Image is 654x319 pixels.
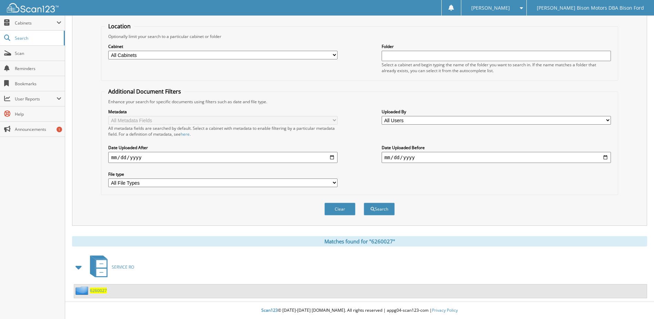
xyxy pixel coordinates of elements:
[537,6,644,10] span: [PERSON_NAME] Bison Motors DBA Bison Ford
[471,6,510,10] span: [PERSON_NAME]
[432,307,458,313] a: Privacy Policy
[382,152,611,163] input: end
[105,99,614,105] div: Enhance your search for specific documents using filters such as date and file type.
[112,264,134,270] span: SERVICE RO
[382,145,611,151] label: Date Uploaded Before
[15,35,60,41] span: Search
[57,127,62,132] div: 1
[105,88,184,95] legend: Additional Document Filters
[108,152,338,163] input: start
[15,81,61,87] span: Bookmarks
[15,20,57,26] span: Cabinets
[90,288,107,293] a: 6260027
[108,125,338,137] div: All metadata fields are searched by default. Select a cabinet with metadata to enable filtering b...
[382,109,611,115] label: Uploaded By
[324,203,355,215] button: Clear
[105,33,614,39] div: Optionally limit your search to a particular cabinet or folder
[15,50,61,56] span: Scan
[108,171,338,177] label: File type
[364,203,395,215] button: Search
[15,126,61,132] span: Announcements
[261,307,278,313] span: Scan123
[65,302,654,319] div: © [DATE]-[DATE] [DOMAIN_NAME]. All rights reserved | appg04-scan123-com |
[15,66,61,71] span: Reminders
[382,62,611,74] div: Select a cabinet and begin typing the name of the folder you want to search in. If the name match...
[620,286,654,319] iframe: Chat Widget
[108,109,338,115] label: Metadata
[7,3,59,12] img: scan123-logo-white.svg
[15,96,57,102] span: User Reports
[181,131,190,137] a: here
[105,22,134,30] legend: Location
[72,236,647,246] div: Matches found for "6260027"
[382,43,611,49] label: Folder
[108,43,338,49] label: Cabinet
[15,111,61,117] span: Help
[76,286,90,295] img: folder2.png
[86,253,134,281] a: SERVICE RO
[108,145,338,151] label: Date Uploaded After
